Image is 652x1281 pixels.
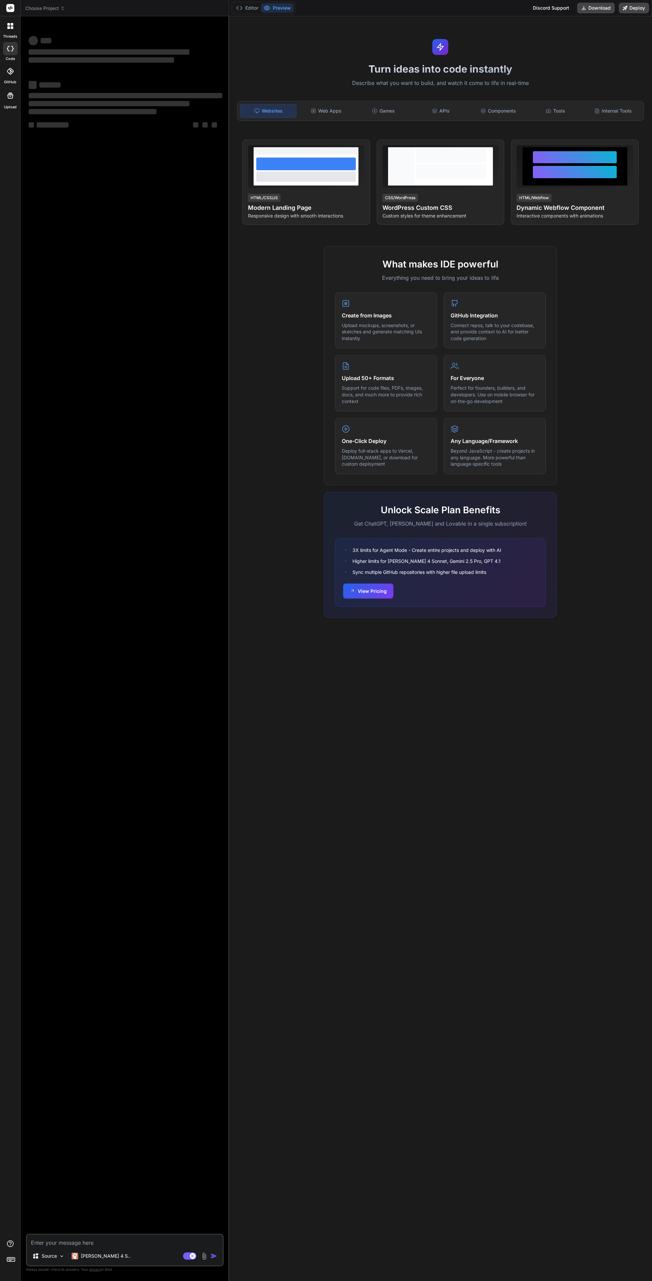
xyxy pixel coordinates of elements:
span: privacy [89,1267,101,1271]
span: ‌ [212,122,217,128]
h1: Turn ideas into code instantly [233,63,648,75]
h4: Modern Landing Page [248,203,364,213]
button: Preview [261,3,294,13]
button: Download [577,3,615,13]
span: ‌ [37,122,69,128]
p: Support for code files, PDFs, images, docs, and much more to provide rich context [342,385,430,404]
span: ‌ [39,82,61,88]
p: Source [42,1253,57,1259]
p: [PERSON_NAME] 4 S.. [81,1253,130,1259]
span: ‌ [29,93,222,98]
div: Web Apps [298,104,354,118]
span: ‌ [29,101,189,106]
h4: Create from Images [342,311,430,319]
h2: What makes IDE powerful [335,257,546,271]
h4: For Everyone [451,374,539,382]
span: Higher limits for [PERSON_NAME] 4 Sonnet, Gemini 2.5 Pro, GPT 4.1 [352,558,501,565]
div: CSS/WordPress [382,194,418,202]
h4: Any Language/Framework [451,437,539,445]
span: ‌ [41,38,51,43]
div: Components [470,104,526,118]
img: Claude 4 Sonnet [72,1253,78,1259]
p: Custom styles for theme enhancement [382,213,499,219]
span: Sync multiple GitHub repositories with higher file upload limits [352,569,486,576]
p: Beyond JavaScript - create projects in any language. More powerful than language-specific tools [451,448,539,467]
label: threads [3,34,17,39]
span: 3X limits for Agent Mode - Create entire projects and deploy with AI [352,547,501,554]
div: Games [355,104,411,118]
img: icon [211,1253,217,1259]
div: HTML/CSS/JS [248,194,281,202]
p: Always double-check its answers. Your in Bind [26,1266,224,1273]
div: Discord Support [529,3,573,13]
span: Choose Project [25,5,65,12]
p: Deploy full-stack apps to Vercel, [DOMAIN_NAME], or download for custom deployment [342,448,430,467]
span: ‌ [29,109,156,114]
span: ‌ [29,57,174,63]
h2: Unlock Scale Plan Benefits [335,503,546,517]
h4: Upload 50+ Formats [342,374,430,382]
div: HTML/Webflow [517,194,551,202]
label: code [6,56,15,62]
span: ‌ [193,122,198,128]
span: ‌ [29,122,34,128]
p: Connect repos, talk to your codebase, and provide context to AI for better code generation [451,322,539,342]
h4: One-Click Deploy [342,437,430,445]
h4: GitHub Integration [451,311,539,319]
h4: Dynamic Webflow Component [517,203,633,213]
img: attachment [200,1252,208,1260]
div: APIs [413,104,469,118]
button: Editor [233,3,261,13]
p: Interactive components with animations [517,213,633,219]
p: Responsive design with smooth interactions [248,213,364,219]
span: ‌ [29,81,37,89]
label: Upload [4,104,17,110]
button: View Pricing [343,584,393,599]
span: ‌ [29,49,189,55]
label: GitHub [4,79,16,85]
p: Everything you need to bring your ideas to life [335,274,546,282]
img: Pick Models [59,1253,65,1259]
h4: WordPress Custom CSS [382,203,499,213]
div: Websites [240,104,297,118]
p: Describe what you want to build, and watch it come to life in real-time [233,79,648,88]
p: Upload mockups, screenshots, or sketches and generate matching UIs instantly [342,322,430,342]
div: Internal Tools [585,104,641,118]
p: Get ChatGPT, [PERSON_NAME] and Lovable in a single subscription! [335,520,546,528]
span: ‌ [29,36,38,45]
span: ‌ [202,122,208,128]
div: Tools [528,104,583,118]
p: Perfect for founders, builders, and developers. Use on mobile browser for on-the-go development [451,385,539,404]
button: Deploy [619,3,649,13]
